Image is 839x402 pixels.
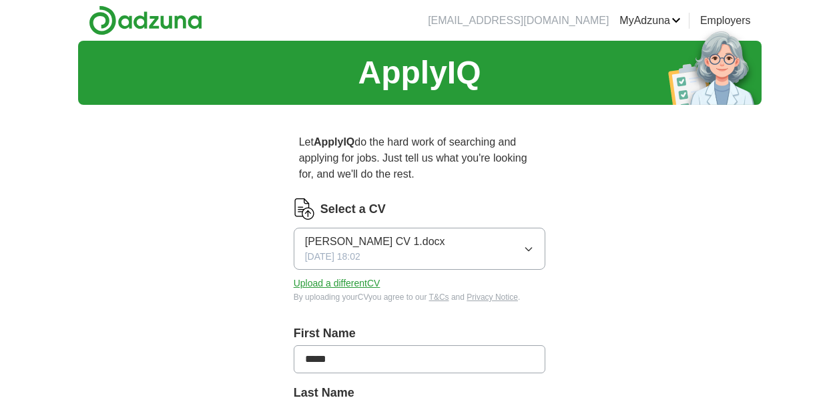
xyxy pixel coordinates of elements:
h1: ApplyIQ [358,49,481,97]
p: Let do the hard work of searching and applying for jobs. Just tell us what you're looking for, an... [294,129,546,188]
a: MyAdzuna [619,13,681,29]
label: Select a CV [320,200,386,218]
a: T&Cs [429,292,449,302]
label: Last Name [294,384,546,402]
li: [EMAIL_ADDRESS][DOMAIN_NAME] [428,13,609,29]
div: By uploading your CV you agree to our and . [294,291,546,303]
button: [PERSON_NAME] CV 1.docx[DATE] 18:02 [294,228,546,270]
a: Privacy Notice [467,292,518,302]
label: First Name [294,325,546,343]
span: [PERSON_NAME] CV 1.docx [305,234,445,250]
img: CV Icon [294,198,315,220]
img: Adzuna logo [89,5,202,35]
strong: ApplyIQ [314,136,354,148]
button: Upload a differentCV [294,276,380,290]
a: Employers [700,13,751,29]
span: [DATE] 18:02 [305,250,360,264]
